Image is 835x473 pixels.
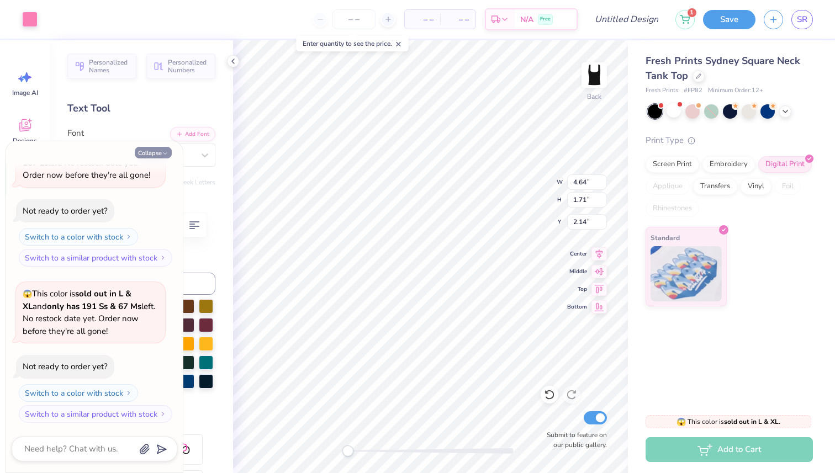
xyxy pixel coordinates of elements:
[19,405,172,423] button: Switch to a similar product with stock
[23,361,108,372] div: Not ready to order yet?
[567,267,587,276] span: Middle
[775,178,801,195] div: Foil
[23,289,32,299] span: 😱
[567,302,587,311] span: Bottom
[135,147,172,158] button: Collapse
[646,200,699,217] div: Rhinestones
[19,249,172,267] button: Switch to a similar product with stock
[791,10,813,29] a: SR
[23,288,131,312] strong: sold out in L & XL
[703,10,755,29] button: Save
[146,54,215,79] button: Personalized Numbers
[47,301,141,312] strong: only has 191 Ss & 67 Ms
[160,411,166,417] img: Switch to a similar product with stock
[12,88,38,97] span: Image AI
[651,232,680,243] span: Standard
[67,101,215,116] div: Text Tool
[89,59,130,74] span: Personalized Names
[646,134,813,147] div: Print Type
[797,13,807,26] span: SR
[23,288,155,337] span: This color is and left. No restock date yet. Order now before they're all gone!
[675,10,695,29] button: 1
[587,92,601,102] div: Back
[567,285,587,294] span: Top
[583,64,605,86] img: Back
[125,233,132,240] img: Switch to a color with stock
[332,9,376,29] input: – –
[520,14,533,25] span: N/A
[297,36,409,51] div: Enter quantity to see the price.
[586,8,667,30] input: Untitled Design
[23,205,108,216] div: Not ready to order yet?
[651,246,722,301] img: Standard
[758,156,812,173] div: Digital Print
[170,127,215,141] button: Add Font
[646,54,800,82] span: Fresh Prints Sydney Square Neck Tank Top
[646,86,678,95] span: Fresh Prints
[19,228,138,246] button: Switch to a color with stock
[67,54,136,79] button: Personalized Names
[447,14,469,25] span: – –
[168,59,209,74] span: Personalized Numbers
[540,15,551,23] span: Free
[160,254,166,261] img: Switch to a similar product with stock
[19,384,138,402] button: Switch to a color with stock
[688,8,696,17] span: 1
[567,249,587,258] span: Center
[677,417,780,427] span: This color is .
[411,14,434,25] span: – –
[741,178,771,195] div: Vinyl
[693,178,737,195] div: Transfers
[125,390,132,396] img: Switch to a color with stock
[23,145,149,168] strong: only has 294 Ss, 244 Ms & 167 Ls
[342,445,353,456] div: Accessibility label
[724,417,779,426] strong: sold out in L & XL
[646,178,690,195] div: Applique
[13,136,37,145] span: Designs
[67,127,84,140] label: Font
[646,156,699,173] div: Screen Print
[541,430,607,450] label: Submit to feature on our public gallery.
[684,86,702,95] span: # FP82
[708,86,763,95] span: Minimum Order: 12 +
[702,156,755,173] div: Embroidery
[677,417,686,427] span: 😱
